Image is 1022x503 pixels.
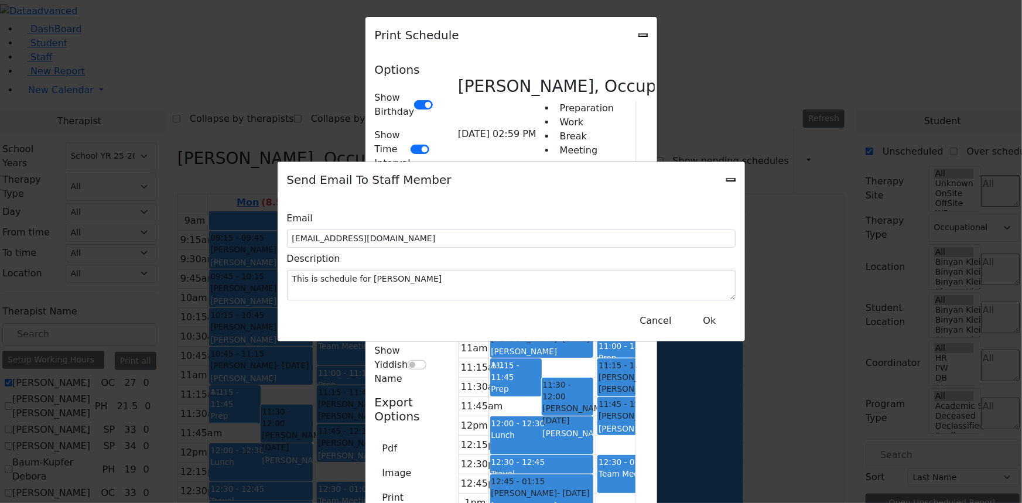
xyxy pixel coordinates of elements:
[632,310,679,332] button: Close
[287,171,452,189] h5: Send Email To Staff Member
[689,310,731,332] button: Close
[287,248,340,270] label: Description
[287,207,313,230] label: Email
[726,178,736,182] button: Close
